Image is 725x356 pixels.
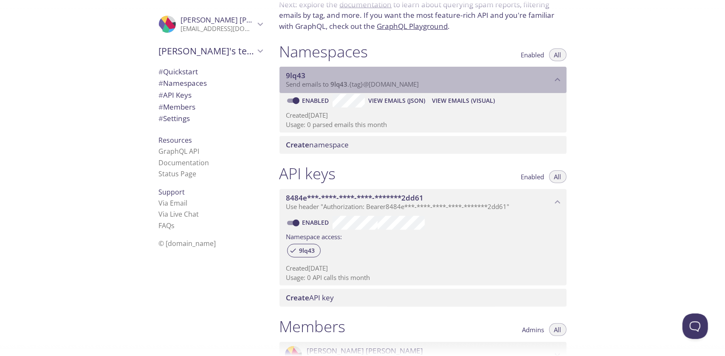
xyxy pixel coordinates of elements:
[286,80,419,88] span: Send emails to . {tag} @[DOMAIN_NAME]
[279,289,567,307] div: Create API Key
[159,78,207,88] span: Namespaces
[159,187,185,197] span: Support
[286,293,334,302] span: API key
[279,164,336,183] h1: API keys
[152,89,269,101] div: API Keys
[152,10,269,38] div: Abhinav Singh
[549,323,567,336] button: All
[279,136,567,154] div: Create namespace
[516,170,550,183] button: Enabled
[159,102,196,112] span: Members
[152,113,269,124] div: Team Settings
[152,66,269,78] div: Quickstart
[152,77,269,89] div: Namespaces
[516,48,550,61] button: Enabled
[683,314,708,339] iframe: Help Scout Beacon - Open
[287,244,321,257] div: 9lq43
[159,113,164,123] span: #
[549,170,567,183] button: All
[159,136,192,145] span: Resources
[286,273,560,282] p: Usage: 0 API calls this month
[331,80,348,88] span: 9lq43
[294,247,320,254] span: 9lq43
[159,169,197,178] a: Status Page
[159,78,164,88] span: #
[159,147,200,156] a: GraphQL API
[549,48,567,61] button: All
[159,102,164,112] span: #
[159,209,199,219] a: Via Live Chat
[152,40,269,62] div: Abhinav's team
[159,239,216,248] span: © [DOMAIN_NAME]
[286,293,310,302] span: Create
[368,96,425,106] span: View Emails (JSON)
[172,221,175,230] span: s
[159,221,175,230] a: FAQ
[181,15,297,25] span: [PERSON_NAME] [PERSON_NAME]
[365,94,429,107] button: View Emails (JSON)
[159,198,188,208] a: Via Email
[159,67,198,76] span: Quickstart
[279,42,368,61] h1: Namespaces
[286,140,349,150] span: namespace
[286,120,560,129] p: Usage: 0 parsed emails this month
[429,94,498,107] button: View Emails (Visual)
[432,96,495,106] span: View Emails (Visual)
[301,96,333,105] a: Enabled
[286,230,342,242] label: Namespace access:
[286,71,306,80] span: 9lq43
[377,21,448,31] a: GraphQL Playground
[279,67,567,93] div: 9lq43 namespace
[286,264,560,273] p: Created [DATE]
[286,111,560,120] p: Created [DATE]
[286,140,310,150] span: Create
[517,323,550,336] button: Admins
[159,113,190,123] span: Settings
[159,67,164,76] span: #
[279,317,346,336] h1: Members
[159,158,209,167] a: Documentation
[301,218,333,226] a: Enabled
[152,101,269,113] div: Members
[159,90,192,100] span: API Keys
[181,25,255,33] p: [EMAIL_ADDRESS][DOMAIN_NAME]
[159,45,255,57] span: [PERSON_NAME]'s team
[159,90,164,100] span: #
